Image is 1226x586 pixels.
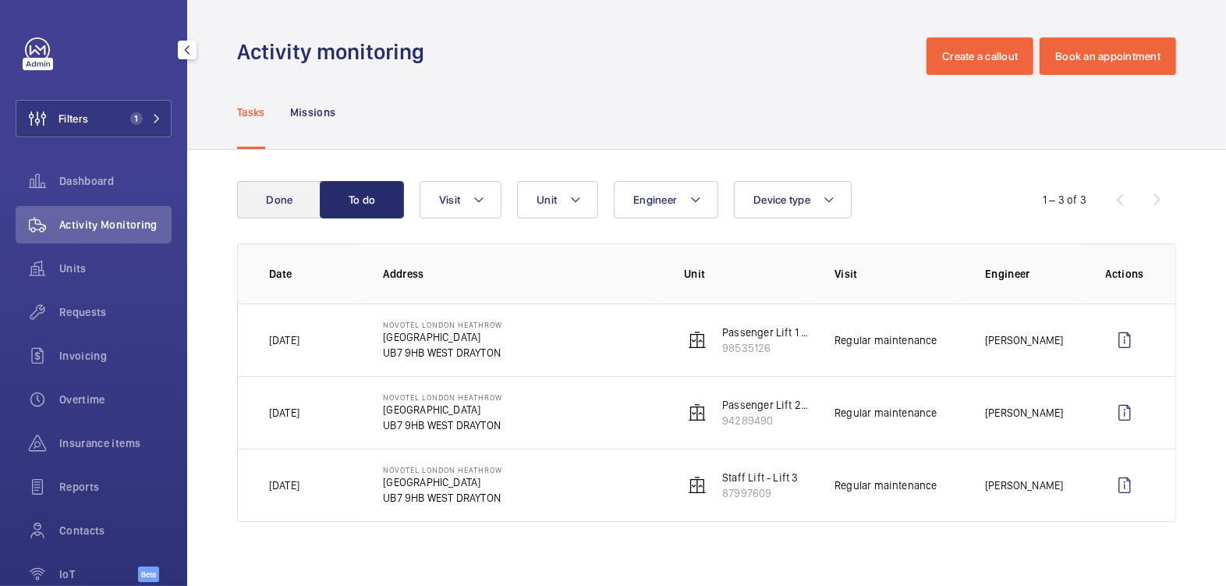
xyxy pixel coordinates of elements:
[269,266,358,282] p: Date
[383,392,502,402] p: NOVOTEL LONDON HEATHROW
[59,479,172,495] span: Reports
[59,348,172,364] span: Invoicing
[383,320,502,329] p: NOVOTEL LONDON HEATHROW
[985,332,1063,348] p: [PERSON_NAME]
[420,181,501,218] button: Visit
[58,111,88,126] span: Filters
[684,266,810,282] p: Unit
[269,478,299,493] p: [DATE]
[383,490,502,506] p: UB7 9HB WEST DRAYTON
[722,485,798,501] p: 87997609
[688,476,707,495] img: elevator.svg
[985,405,1063,421] p: [PERSON_NAME]
[138,566,159,582] span: Beta
[59,566,138,582] span: IoT
[237,181,321,218] button: Done
[237,105,265,120] p: Tasks
[927,37,1033,75] button: Create a callout
[290,105,336,120] p: Missions
[722,413,810,428] p: 94289490
[59,523,172,538] span: Contacts
[614,181,718,218] button: Engineer
[722,340,810,356] p: 98535126
[16,100,172,137] button: Filters1
[688,403,707,422] img: elevator.svg
[269,405,299,421] p: [DATE]
[59,392,172,407] span: Overtime
[383,345,502,360] p: UB7 9HB WEST DRAYTON
[130,112,143,125] span: 1
[59,261,172,276] span: Units
[59,217,172,233] span: Activity Monitoring
[383,329,502,345] p: [GEOGRAPHIC_DATA]
[734,181,852,218] button: Device type
[269,332,299,348] p: [DATE]
[59,304,172,320] span: Requests
[537,194,557,206] span: Unit
[59,173,172,189] span: Dashboard
[1106,266,1144,282] p: Actions
[834,478,937,493] p: Regular maintenance
[320,181,404,218] button: To do
[383,266,659,282] p: Address
[383,465,502,474] p: NOVOTEL LONDON HEATHROW
[722,397,810,413] p: Passenger Lift 2 R/H
[834,332,937,348] p: Regular maintenance
[237,37,434,66] h1: Activity monitoring
[383,417,502,433] p: UB7 9HB WEST DRAYTON
[985,266,1080,282] p: Engineer
[383,474,502,490] p: [GEOGRAPHIC_DATA]
[1043,192,1086,208] div: 1 – 3 of 3
[834,405,937,421] p: Regular maintenance
[753,194,810,206] span: Device type
[517,181,598,218] button: Unit
[722,470,798,485] p: Staff Lift - Lift 3
[1040,37,1176,75] button: Book an appointment
[633,194,677,206] span: Engineer
[688,331,707,350] img: elevator.svg
[722,325,810,340] p: Passenger Lift 1 L/H
[985,478,1063,493] p: [PERSON_NAME]
[59,435,172,451] span: Insurance items
[834,266,960,282] p: Visit
[383,402,502,417] p: [GEOGRAPHIC_DATA]
[439,194,460,206] span: Visit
